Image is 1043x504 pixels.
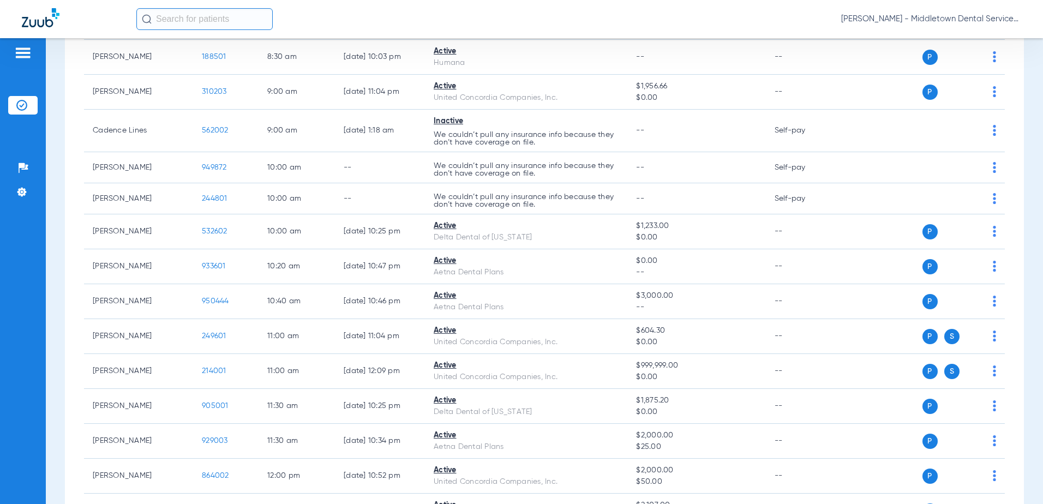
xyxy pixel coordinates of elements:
div: Aetna Dental Plans [434,441,619,453]
img: group-dot-blue.svg [993,400,996,411]
td: 10:40 AM [259,284,335,319]
td: -- [766,284,840,319]
span: $0.00 [636,406,757,418]
img: group-dot-blue.svg [993,435,996,446]
span: $999,999.00 [636,360,757,371]
td: [DATE] 10:34 PM [335,424,425,459]
span: P [922,364,938,379]
div: Active [434,81,619,92]
p: We couldn’t pull any insurance info because they don’t have coverage on file. [434,131,619,146]
span: 950444 [202,297,229,305]
td: -- [766,75,840,110]
td: 10:00 AM [259,152,335,183]
td: -- [335,152,425,183]
span: 244801 [202,195,227,202]
div: Aetna Dental Plans [434,267,619,278]
span: 562002 [202,127,229,134]
span: P [922,469,938,484]
span: $1,233.00 [636,220,757,232]
td: 8:30 AM [259,40,335,75]
td: [DATE] 10:25 PM [335,389,425,424]
img: group-dot-blue.svg [993,261,996,272]
img: group-dot-blue.svg [993,365,996,376]
img: Zuub Logo [22,8,59,27]
td: [DATE] 10:25 PM [335,214,425,249]
td: [PERSON_NAME] [84,75,193,110]
div: Aetna Dental Plans [434,302,619,313]
span: -- [636,195,644,202]
td: [PERSON_NAME] [84,183,193,214]
div: Active [434,46,619,57]
span: 249601 [202,332,226,340]
span: $3,000.00 [636,290,757,302]
td: [PERSON_NAME] [84,284,193,319]
span: P [922,329,938,344]
span: -- [636,267,757,278]
span: $0.00 [636,337,757,348]
span: $1,875.20 [636,395,757,406]
img: group-dot-blue.svg [993,51,996,62]
td: -- [766,249,840,284]
div: Delta Dental of [US_STATE] [434,232,619,243]
span: 905001 [202,402,229,410]
td: -- [766,389,840,424]
div: Active [434,220,619,232]
img: group-dot-blue.svg [993,86,996,97]
img: group-dot-blue.svg [993,125,996,136]
td: 12:00 PM [259,459,335,494]
span: P [922,224,938,239]
span: P [922,85,938,100]
span: P [922,399,938,414]
td: 11:00 AM [259,319,335,354]
td: [PERSON_NAME] [84,354,193,389]
div: Chat Widget [988,452,1043,504]
span: $0.00 [636,232,757,243]
td: Self-pay [766,152,840,183]
td: 11:30 AM [259,424,335,459]
span: 310203 [202,88,227,95]
span: S [944,329,960,344]
img: Search Icon [142,14,152,24]
div: Active [434,430,619,441]
img: group-dot-blue.svg [993,296,996,307]
span: $1,956.66 [636,81,757,92]
span: P [922,259,938,274]
td: [PERSON_NAME] [84,214,193,249]
td: [DATE] 10:47 PM [335,249,425,284]
div: Active [434,325,619,337]
td: 11:00 AM [259,354,335,389]
span: P [922,434,938,449]
td: 10:00 AM [259,214,335,249]
p: We couldn’t pull any insurance info because they don’t have coverage on file. [434,162,619,177]
td: [PERSON_NAME] [84,40,193,75]
span: 949872 [202,164,227,171]
div: United Concordia Companies, Inc. [434,92,619,104]
div: Active [434,465,619,476]
td: -- [766,319,840,354]
span: 532602 [202,227,227,235]
span: $25.00 [636,441,757,453]
td: 10:20 AM [259,249,335,284]
td: -- [766,424,840,459]
div: Active [434,395,619,406]
div: Humana [434,57,619,69]
td: [DATE] 10:03 PM [335,40,425,75]
td: [PERSON_NAME] [84,459,193,494]
td: 10:00 AM [259,183,335,214]
p: We couldn’t pull any insurance info because they don’t have coverage on file. [434,193,619,208]
td: 9:00 AM [259,110,335,152]
td: Self-pay [766,110,840,152]
td: -- [766,40,840,75]
span: 188501 [202,53,226,61]
span: -- [636,53,644,61]
div: Delta Dental of [US_STATE] [434,406,619,418]
img: group-dot-blue.svg [993,226,996,237]
span: $50.00 [636,476,757,488]
img: group-dot-blue.svg [993,193,996,204]
div: United Concordia Companies, Inc. [434,371,619,383]
td: -- [766,214,840,249]
td: Self-pay [766,183,840,214]
span: $0.00 [636,92,757,104]
span: P [922,50,938,65]
span: 933601 [202,262,226,270]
